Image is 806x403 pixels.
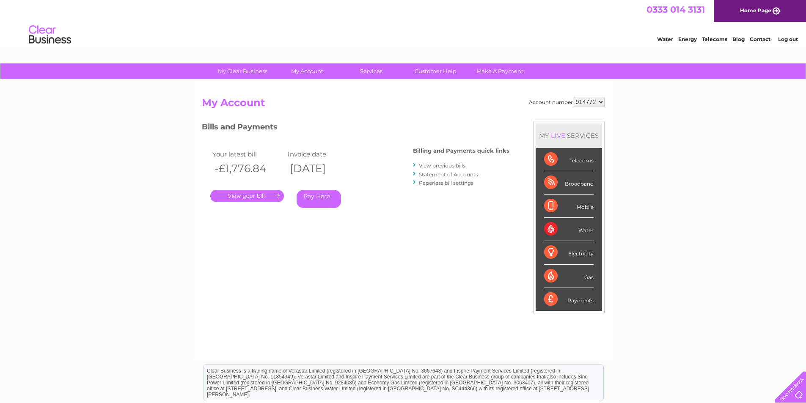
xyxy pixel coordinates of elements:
[544,171,594,195] div: Broadband
[544,288,594,311] div: Payments
[419,180,473,186] a: Paperless bill settings
[544,148,594,171] div: Telecoms
[208,63,278,79] a: My Clear Business
[419,162,465,169] a: View previous bills
[204,5,603,41] div: Clear Business is a trading name of Verastar Limited (registered in [GEOGRAPHIC_DATA] No. 3667643...
[544,265,594,288] div: Gas
[732,36,745,42] a: Blog
[202,97,605,113] h2: My Account
[544,195,594,218] div: Mobile
[272,63,342,79] a: My Account
[657,36,673,42] a: Water
[210,160,286,177] th: -£1,776.84
[286,148,361,160] td: Invoice date
[549,132,567,140] div: LIVE
[210,148,286,160] td: Your latest bill
[544,241,594,264] div: Electricity
[529,97,605,107] div: Account number
[286,160,361,177] th: [DATE]
[702,36,727,42] a: Telecoms
[750,36,770,42] a: Contact
[678,36,697,42] a: Energy
[536,123,602,148] div: MY SERVICES
[465,63,535,79] a: Make A Payment
[544,218,594,241] div: Water
[419,171,478,178] a: Statement of Accounts
[336,63,406,79] a: Services
[28,22,72,48] img: logo.png
[202,121,509,136] h3: Bills and Payments
[297,190,341,208] a: Pay Here
[401,63,470,79] a: Customer Help
[778,36,798,42] a: Log out
[646,4,705,15] a: 0333 014 3131
[413,148,509,154] h4: Billing and Payments quick links
[210,190,284,202] a: .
